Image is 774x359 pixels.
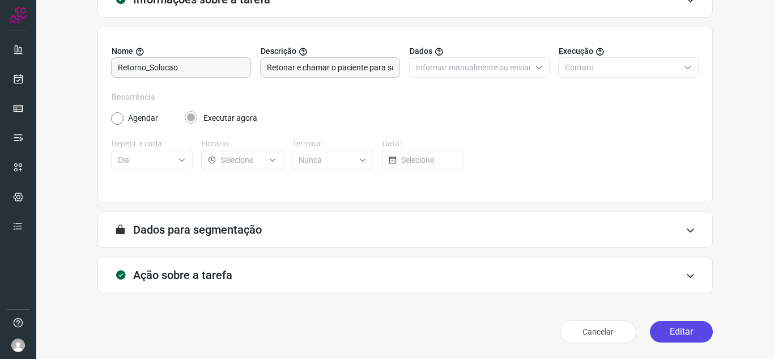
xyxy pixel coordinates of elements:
input: Selecione [118,150,173,170]
h3: Dados para segmentação [133,223,262,236]
input: Selecione [401,150,456,170]
span: Nome [112,45,133,57]
button: Editar [650,321,713,343]
span: Descrição [261,45,296,57]
label: Recorrência [112,91,699,103]
img: Logo [10,7,27,24]
span: Dados [410,45,432,57]
input: Digite o nome para a sua tarefa. [118,58,244,77]
input: Selecione o tipo de envio [416,58,530,77]
label: Agendar [128,112,158,124]
label: Data: [382,138,463,150]
label: Repetir a cada: [112,138,193,150]
img: avatar-user-boy.jpg [11,339,25,352]
input: Forneça uma breve descrição da sua tarefa. [267,58,393,77]
input: Selecione [220,150,263,170]
input: Selecione [299,150,354,170]
label: Horário: [202,138,283,150]
span: Execução [559,45,593,57]
input: Selecione o tipo de envio [565,58,679,77]
h3: Ação sobre a tarefa [133,268,232,282]
label: Termina: [292,138,373,150]
button: Cancelar [560,320,636,343]
label: Executar agora [203,112,257,124]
